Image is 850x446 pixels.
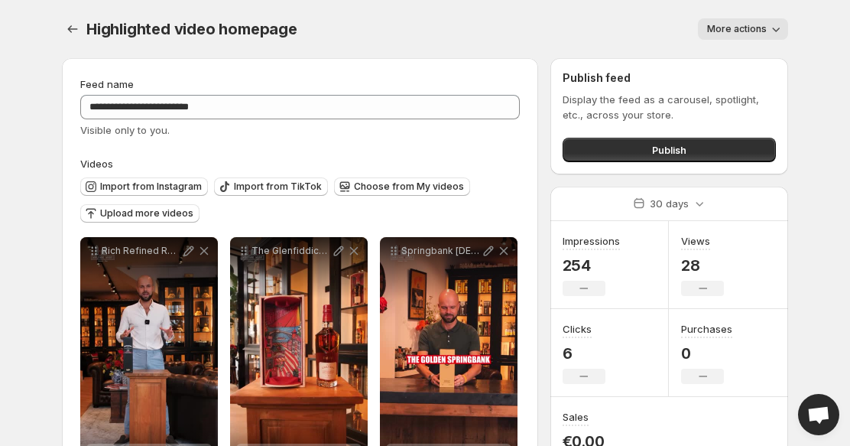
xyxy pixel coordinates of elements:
h3: Impressions [563,233,620,249]
span: Highlighted video homepage [86,20,297,38]
button: Upload more videos [80,204,200,223]
span: Import from Instagram [100,181,202,193]
span: Import from TikTok [234,181,322,193]
button: Import from Instagram [80,177,208,196]
p: 254 [563,256,620,275]
p: 30 days [650,196,689,211]
span: More actions [707,23,767,35]
span: Publish [652,142,686,158]
span: Feed name [80,78,134,90]
a: Open chat [798,394,839,435]
p: Springbank [DEMOGRAPHIC_DATA] a rarity from [GEOGRAPHIC_DATA] From the heart of [GEOGRAPHIC_DATA]... [401,245,481,257]
button: Choose from My videos [334,177,470,196]
button: Import from TikTok [214,177,328,196]
p: 28 [681,256,724,275]
p: 6 [563,344,605,363]
span: Upload more videos [100,207,193,220]
h3: Views [681,233,710,249]
button: Publish [563,138,776,162]
p: Rich Refined Remarkably Sherried Introducing the new Bowmore [PERSON_NAME] Oak Cask range a celeb... [102,245,181,257]
button: Settings [62,18,83,40]
h3: Purchases [681,321,732,337]
p: Display the feed as a carousel, spotlight, etc., across your store. [563,92,776,122]
span: Videos [80,158,113,170]
span: Choose from My videos [354,181,464,193]
h2: Publish feed [563,70,776,86]
span: Visible only to you. [80,124,170,136]
p: The Glenfiddich Grand Chteau [DEMOGRAPHIC_DATA] where Speyside heritage meets Bordeaux Grandeur T... [251,245,331,257]
button: More actions [698,18,788,40]
h3: Clicks [563,321,592,337]
p: 0 [681,344,732,363]
h3: Sales [563,409,589,425]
